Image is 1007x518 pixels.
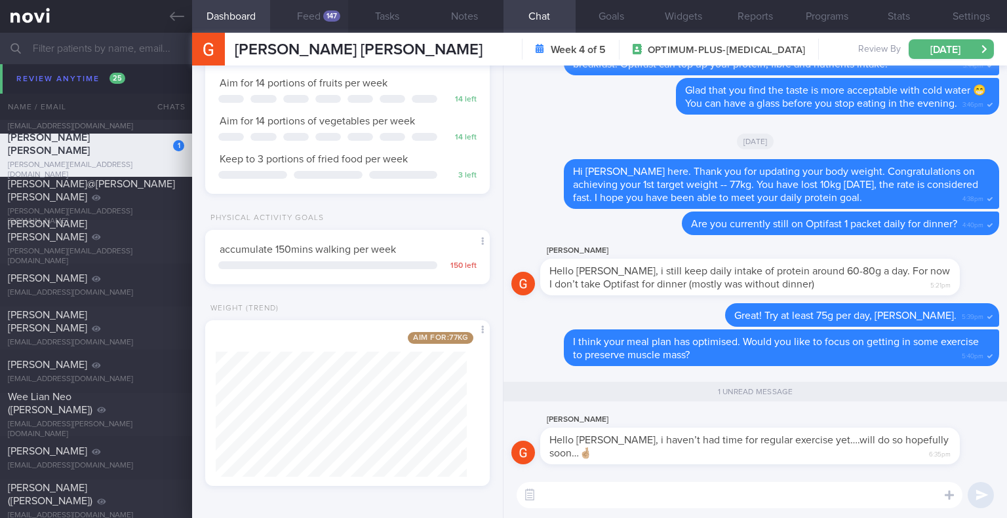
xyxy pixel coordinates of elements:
[962,217,983,230] span: 4:40pm
[685,98,957,109] span: You can have a glass before you stop eating in the evening.
[8,94,87,117] span: [PERSON_NAME] [PERSON_NAME]
[220,116,415,126] span: Aim for 14 portions of vegetables per week
[8,288,184,298] div: [EMAIL_ADDRESS][DOMAIN_NAME]
[8,338,184,348] div: [EMAIL_ADDRESS][DOMAIN_NAME]
[323,10,340,22] div: 147
[8,360,87,370] span: [PERSON_NAME]
[549,435,949,458] span: Hello [PERSON_NAME], i haven’t had time for regular exercise yet….will do so hopefully soon…🤞🏼
[205,304,279,314] div: Weight (Trend)
[8,461,184,471] div: [EMAIL_ADDRESS][DOMAIN_NAME]
[8,179,175,202] span: [PERSON_NAME]@[PERSON_NAME] [PERSON_NAME]
[444,171,477,181] div: 3 left
[8,446,87,456] span: [PERSON_NAME]
[691,219,957,229] span: Are you currently still on Optifast 1 packet daily for dinner?
[8,273,87,284] span: [PERSON_NAME]
[8,392,92,415] span: Wee Lian Neo ([PERSON_NAME])
[8,207,184,227] div: [PERSON_NAME][EMAIL_ADDRESS][DOMAIN_NAME]
[962,97,983,109] span: 3:46pm
[444,261,477,271] div: 150 left
[8,132,90,156] span: [PERSON_NAME] [PERSON_NAME]
[8,483,92,506] span: [PERSON_NAME] ([PERSON_NAME])
[549,266,950,289] span: Hello [PERSON_NAME], i still keep daily intake of protein around 60-80g a day. For now I don’t ta...
[8,420,184,439] div: [EMAIL_ADDRESS][PERSON_NAME][DOMAIN_NAME]
[220,244,396,255] span: accumulate 150mins walking per week
[858,44,901,56] span: Review By
[205,213,324,223] div: Physical Activity Goals
[220,78,387,88] span: Aim for 14 portions of fruits per week
[909,39,994,59] button: [DATE]
[408,332,473,344] span: Aim for: 77 kg
[444,95,477,105] div: 14 left
[734,310,957,321] span: Great! Try at least 75g per day, [PERSON_NAME].
[685,85,986,96] span: Glad that you find the taste is more acceptable with cold water 😁
[173,140,184,151] div: 1
[962,309,983,322] span: 5:39pm
[737,134,774,149] span: [DATE]
[8,122,184,132] div: [EMAIL_ADDRESS][DOMAIN_NAME]
[8,79,184,88] div: [EMAIL_ADDRESS][DOMAIN_NAME]
[962,348,983,361] span: 5:40pm
[8,310,87,333] span: [PERSON_NAME] [PERSON_NAME]
[929,447,951,459] span: 6:35pm
[8,247,184,267] div: [PERSON_NAME][EMAIL_ADDRESS][DOMAIN_NAME]
[220,154,408,164] span: Keep to 3 portions of fried food per week
[235,42,483,58] span: [PERSON_NAME] [PERSON_NAME]
[8,375,184,384] div: [EMAIL_ADDRESS][DOMAIN_NAME]
[8,160,184,180] div: [PERSON_NAME][EMAIL_ADDRESS][DOMAIN_NAME]
[8,219,87,242] span: [PERSON_NAME] [PERSON_NAME]
[540,412,999,428] div: [PERSON_NAME]
[962,191,983,204] span: 4:38pm
[648,44,805,57] span: OPTIMUM-PLUS-[MEDICAL_DATA]
[540,243,999,259] div: [PERSON_NAME]
[551,43,606,56] strong: Week 4 of 5
[930,278,951,290] span: 5:21pm
[573,337,979,360] span: I think your meal plan has optimised. Would you like to focus on getting in some exercise to pres...
[444,133,477,143] div: 14 left
[573,166,978,203] span: Hi [PERSON_NAME] here. Thank you for updating your body weight. Congratulations on achieving your...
